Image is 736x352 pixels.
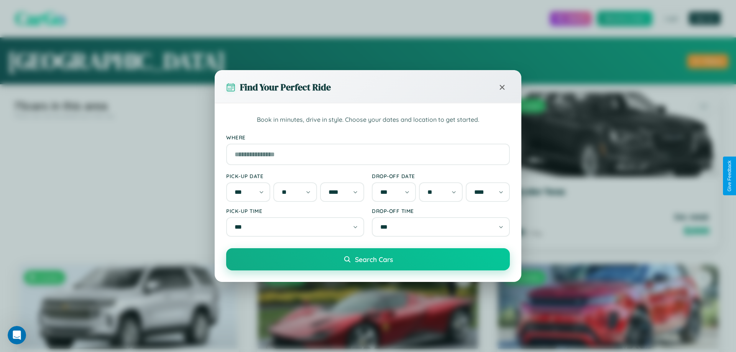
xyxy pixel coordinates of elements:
[226,134,510,141] label: Where
[226,248,510,270] button: Search Cars
[240,81,331,93] h3: Find Your Perfect Ride
[355,255,393,264] span: Search Cars
[226,115,510,125] p: Book in minutes, drive in style. Choose your dates and location to get started.
[372,173,510,179] label: Drop-off Date
[226,173,364,179] label: Pick-up Date
[372,208,510,214] label: Drop-off Time
[226,208,364,214] label: Pick-up Time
